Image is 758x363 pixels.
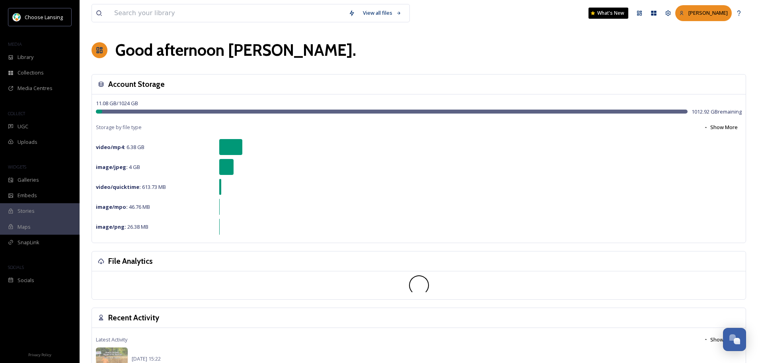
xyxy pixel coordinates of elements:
[108,312,159,324] h3: Recent Activity
[8,164,26,170] span: WIDGETS
[96,223,126,230] strong: image/png :
[108,255,153,267] h3: File Analytics
[96,143,144,151] span: 6.38 GB
[96,223,148,230] span: 26.38 MB
[115,38,356,62] h1: Good afternoon [PERSON_NAME] .
[108,78,165,90] h3: Account Storage
[132,355,161,362] span: [DATE] 15:22
[18,53,33,61] span: Library
[688,9,728,16] span: [PERSON_NAME]
[18,123,28,130] span: UGC
[18,69,44,77] span: Collections
[675,5,732,21] a: [PERSON_NAME]
[13,13,21,21] img: logo.jpeg
[692,108,742,116] span: 1012.92 GB remaining
[18,84,53,92] span: Media Centres
[96,183,141,190] strong: video/quicktime :
[700,120,742,135] button: Show More
[18,192,37,199] span: Embeds
[588,8,628,19] a: What's New
[8,41,22,47] span: MEDIA
[18,223,31,231] span: Maps
[28,349,51,359] a: Privacy Policy
[110,4,345,22] input: Search your library
[18,239,39,246] span: SnapLink
[96,163,128,171] strong: image/jpeg :
[18,207,35,215] span: Stories
[96,203,150,210] span: 46.76 MB
[18,138,37,146] span: Uploads
[96,183,166,190] span: 613.73 MB
[96,124,142,131] span: Storage by file type
[96,203,128,210] strong: image/mpo :
[96,143,125,151] strong: video/mp4 :
[25,14,63,21] span: Choose Lansing
[96,163,140,171] span: 4 GB
[700,332,742,347] button: Show More
[359,5,405,21] a: View all files
[18,277,34,284] span: Socials
[28,352,51,357] span: Privacy Policy
[723,328,746,351] button: Open Chat
[96,336,127,343] span: Latest Activity
[8,264,24,270] span: SOCIALS
[18,176,39,184] span: Galleries
[96,100,138,107] span: 11.08 GB / 1024 GB
[8,110,25,116] span: COLLECT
